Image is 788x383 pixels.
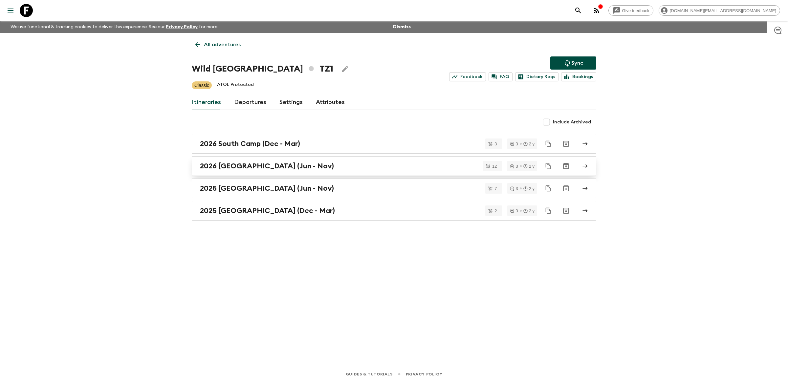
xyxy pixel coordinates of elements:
[515,72,558,81] a: Dietary Reqs
[204,41,241,49] p: All adventures
[234,95,266,110] a: Departures
[542,205,554,217] button: Duplicate
[523,142,535,146] div: 2 y
[542,182,554,194] button: Duplicate
[192,38,244,51] a: All adventures
[192,179,596,198] a: 2025 [GEOGRAPHIC_DATA] (Jun - Nov)
[346,371,393,378] a: Guides & Tutorials
[4,4,17,17] button: menu
[194,82,209,89] p: Classic
[510,164,518,168] div: 3
[523,164,535,168] div: 2 y
[608,5,653,16] a: Give feedback
[192,62,333,75] h1: Wild [GEOGRAPHIC_DATA] TZ1
[510,186,518,191] div: 3
[666,8,780,13] span: [DOMAIN_NAME][EMAIL_ADDRESS][DOMAIN_NAME]
[200,139,300,148] h2: 2026 South Camp (Dec - Mar)
[542,160,554,172] button: Duplicate
[192,201,596,221] a: 2025 [GEOGRAPHIC_DATA] (Dec - Mar)
[571,59,583,67] p: Sync
[572,4,585,17] button: search adventures
[406,371,442,378] a: Privacy Policy
[391,22,412,32] button: Dismiss
[559,204,573,217] button: Archive
[523,186,535,191] div: 2 y
[200,206,335,215] h2: 2025 [GEOGRAPHIC_DATA] (Dec - Mar)
[491,209,501,213] span: 2
[491,142,501,146] span: 3
[316,95,345,110] a: Attributes
[200,162,334,170] h2: 2026 [GEOGRAPHIC_DATA] (Jun - Nov)
[542,138,554,150] button: Duplicate
[488,164,501,168] span: 12
[619,8,653,13] span: Give feedback
[510,209,518,213] div: 3
[559,160,573,173] button: Archive
[523,209,535,213] div: 2 y
[553,119,591,125] span: Include Archived
[279,95,303,110] a: Settings
[561,72,596,81] a: Bookings
[449,72,486,81] a: Feedback
[510,142,518,146] div: 3
[489,72,513,81] a: FAQ
[559,137,573,150] button: Archive
[200,184,334,193] h2: 2025 [GEOGRAPHIC_DATA] (Jun - Nov)
[559,182,573,195] button: Archive
[8,21,221,33] p: We use functional & tracking cookies to deliver this experience. See our for more.
[192,95,221,110] a: Itineraries
[217,81,254,89] p: ATOL Protected
[192,134,596,154] a: 2026 South Camp (Dec - Mar)
[192,156,596,176] a: 2026 [GEOGRAPHIC_DATA] (Jun - Nov)
[166,25,198,29] a: Privacy Policy
[659,5,780,16] div: [DOMAIN_NAME][EMAIL_ADDRESS][DOMAIN_NAME]
[550,56,596,70] button: Sync adventure departures to the booking engine
[491,186,501,191] span: 7
[339,62,352,75] button: Edit Adventure Title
